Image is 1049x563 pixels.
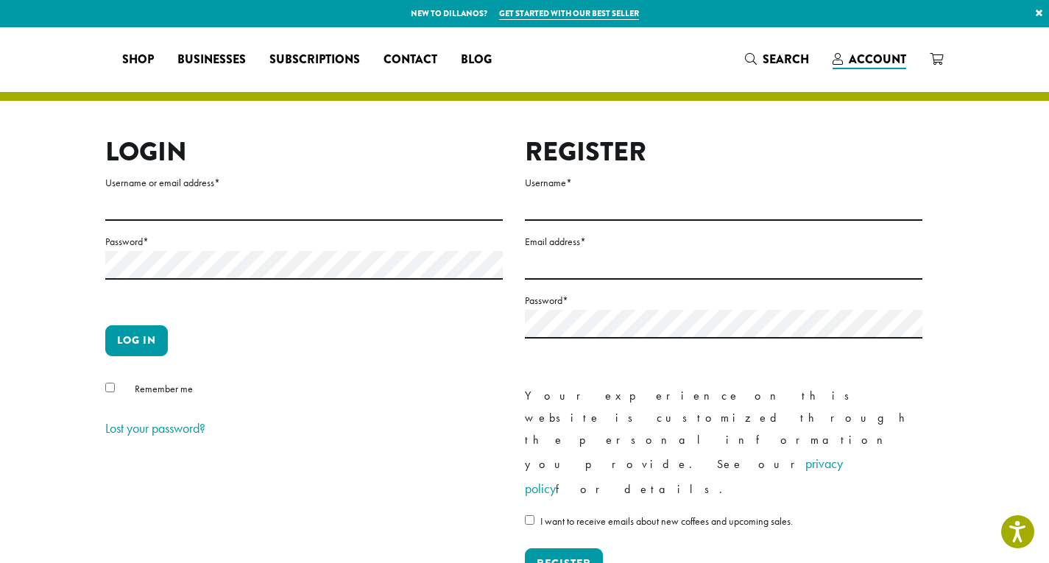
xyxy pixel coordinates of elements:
[105,174,503,192] label: Username or email address
[122,51,154,69] span: Shop
[110,48,166,71] a: Shop
[525,174,922,192] label: Username
[525,385,922,501] p: Your experience on this website is customized through the personal information you provide. See o...
[525,233,922,251] label: Email address
[461,51,492,69] span: Blog
[105,325,168,356] button: Log in
[177,51,246,69] span: Businesses
[525,455,843,497] a: privacy policy
[269,51,360,69] span: Subscriptions
[499,7,639,20] a: Get started with our best seller
[105,136,503,168] h2: Login
[384,51,437,69] span: Contact
[525,515,534,525] input: I want to receive emails about new coffees and upcoming sales.
[849,51,906,68] span: Account
[763,51,809,68] span: Search
[105,233,503,251] label: Password
[525,291,922,310] label: Password
[105,419,205,436] a: Lost your password?
[733,47,821,71] a: Search
[540,514,793,528] span: I want to receive emails about new coffees and upcoming sales.
[135,382,193,395] span: Remember me
[525,136,922,168] h2: Register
